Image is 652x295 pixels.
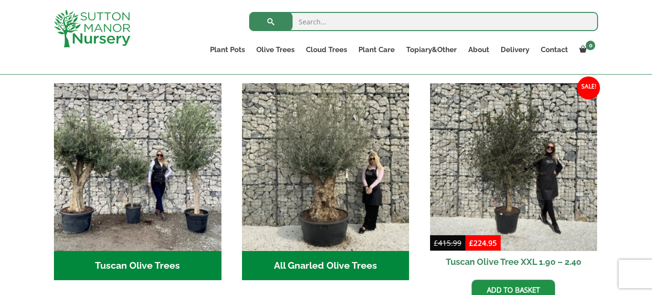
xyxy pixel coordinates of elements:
span: £ [434,238,438,248]
bdi: 415.99 [434,238,462,248]
a: Olive Trees [251,43,300,56]
a: Sale! Tuscan Olive Tree XXL 1.90 – 2.40 [430,83,598,273]
a: About [463,43,495,56]
a: Visit product category Tuscan Olive Trees [54,83,221,280]
img: All Gnarled Olive Trees [242,83,410,251]
img: logo [54,10,130,47]
a: Delivery [495,43,535,56]
a: Topiary&Other [400,43,463,56]
h2: Tuscan Olive Trees [54,251,221,281]
input: Search... [249,12,598,31]
a: 0 [574,43,598,56]
a: Plant Pots [204,43,251,56]
a: Cloud Trees [300,43,353,56]
img: Tuscan Olive Trees [54,83,221,251]
span: 0 [586,41,595,50]
h2: Tuscan Olive Tree XXL 1.90 – 2.40 [430,251,598,273]
a: Plant Care [353,43,400,56]
a: Visit product category All Gnarled Olive Trees [242,83,410,280]
a: Contact [535,43,574,56]
span: £ [469,238,473,248]
span: Sale! [577,76,600,99]
h2: All Gnarled Olive Trees [242,251,410,281]
img: Tuscan Olive Tree XXL 1.90 - 2.40 [430,83,598,251]
bdi: 224.95 [469,238,497,248]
